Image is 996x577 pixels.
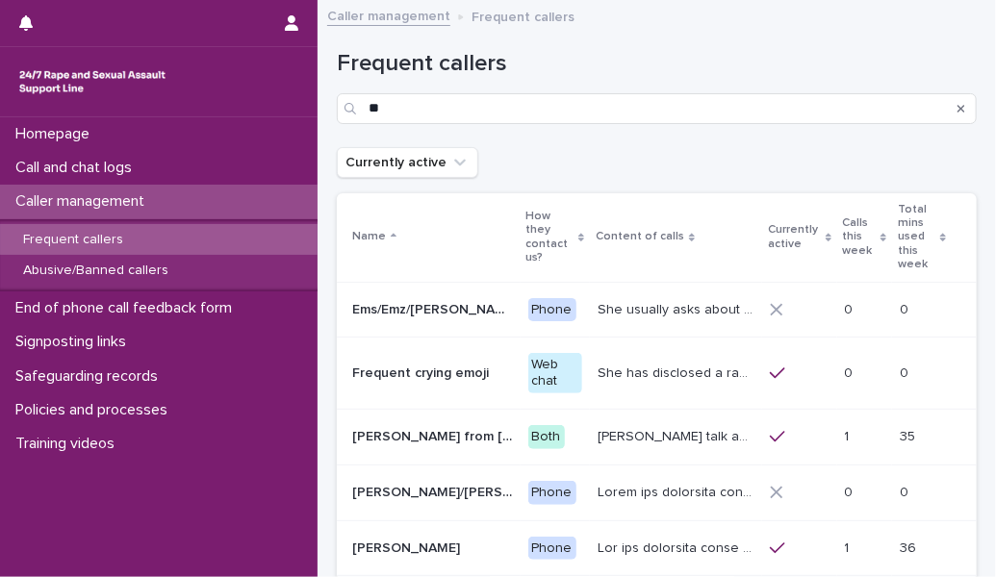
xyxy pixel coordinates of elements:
p: [PERSON_NAME]/[PERSON_NAME] [352,481,517,501]
p: 1 [845,537,854,557]
p: Training videos [8,435,130,453]
p: Signposting links [8,333,141,351]
p: How they contact us? [526,206,574,269]
div: Both [528,425,565,449]
p: She has disclosed a range of experiences of ongoing and past sexual violence, including being rap... [598,362,758,382]
div: Phone [528,537,576,561]
tr: Ems/Emz/[PERSON_NAME]Ems/Emz/[PERSON_NAME] PhoneShe usually asks about call notes and what the co... [337,282,977,338]
p: [PERSON_NAME] [352,537,464,557]
tr: [PERSON_NAME] from [GEOGRAPHIC_DATA][PERSON_NAME] from [GEOGRAPHIC_DATA] Both[PERSON_NAME] talk a... [337,409,977,464]
p: 1 [845,425,854,445]
p: Calls this week [843,213,876,262]
p: [PERSON_NAME] from [GEOGRAPHIC_DATA] [352,425,517,445]
p: 0 [845,362,857,382]
div: Phone [528,481,576,505]
p: She has described abuse in her childhood from an uncle and an older sister. The abuse from her un... [598,537,758,557]
p: Currently active [768,219,820,255]
p: Abusive/Banned callers [8,263,184,279]
p: Call and chat logs [8,159,147,177]
h1: Frequent callers [337,50,977,78]
p: Ems/Emz/[PERSON_NAME] [352,298,517,318]
p: 0 [845,298,857,318]
p: 0 [845,481,857,501]
p: Policies and processes [8,401,183,419]
p: Content of calls [596,226,684,247]
div: Web chat [528,353,582,393]
button: Currently active [337,147,478,178]
div: Phone [528,298,576,322]
p: Total mins used this week [898,199,934,276]
p: 0 [900,298,912,318]
img: rhQMoQhaT3yELyF149Cw [15,63,169,101]
p: 0 [900,362,912,382]
p: Jane may talk about difficulties in accessing the right support service, and has also expressed b... [598,425,758,445]
tr: [PERSON_NAME][PERSON_NAME] PhoneLor ips dolorsita conse ad eli seddoeius temp in utlab etd ma ali... [337,520,977,576]
input: Search [337,93,977,124]
p: End of phone call feedback form [8,299,247,317]
tr: [PERSON_NAME]/[PERSON_NAME][PERSON_NAME]/[PERSON_NAME] PhoneLorem ips dolorsita conse adipisci el... [337,464,977,520]
p: Frequent callers [472,5,575,26]
p: Caller management [8,192,160,211]
p: She usually asks about call notes and what the content will be at the start of the call. When she... [598,298,758,318]
p: Name [352,226,386,247]
p: Frequent callers [8,232,139,248]
p: 35 [900,425,919,445]
a: Caller management [327,4,450,26]
p: Safeguarding records [8,367,173,386]
p: Frequent crying emoji [352,362,493,382]
p: 0 [900,481,912,501]
p: 36 [900,537,920,557]
p: Jamie has described being sexually abused by both parents. Jamie was put into care when young (5/... [598,481,758,501]
p: Homepage [8,125,105,143]
tr: Frequent crying emojiFrequent crying emoji Web chatShe has disclosed a range of experiences of on... [337,338,977,410]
